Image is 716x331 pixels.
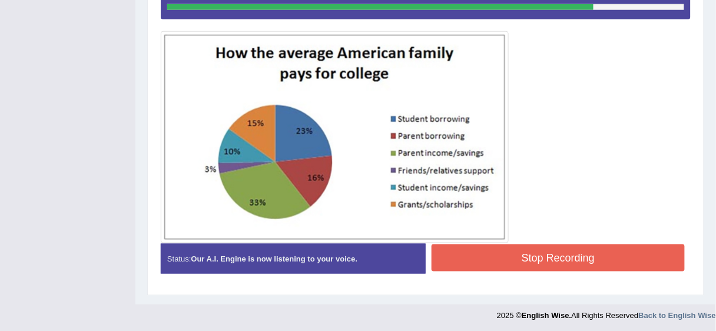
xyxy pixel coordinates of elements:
[161,244,426,274] div: Status:
[639,312,716,320] a: Back to English Wise
[522,312,571,320] strong: English Wise.
[432,244,685,272] button: Stop Recording
[191,254,357,263] strong: Our A.I. Engine is now listening to your voice.
[497,304,716,322] div: 2025 © All Rights Reserved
